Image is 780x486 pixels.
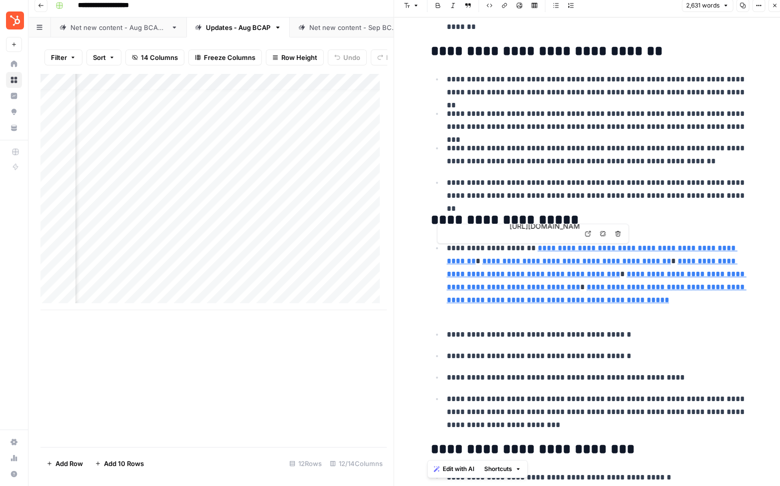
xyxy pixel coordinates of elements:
span: Sort [93,52,106,62]
a: Usage [6,450,22,466]
button: Freeze Columns [188,49,262,65]
button: Shortcuts [480,463,525,476]
a: Settings [6,434,22,450]
a: Browse [6,72,22,88]
a: Updates - Aug BCAP [186,17,290,37]
button: Workspace: Blog Content Action Plan [6,8,22,33]
img: Blog Content Action Plan Logo [6,11,24,29]
div: Net new content - Aug BCAP 2 [70,22,167,32]
span: 14 Columns [141,52,178,62]
button: Add Row [40,456,89,472]
span: Add Row [55,459,83,469]
span: Add 10 Rows [104,459,144,469]
a: Opportunities [6,104,22,120]
div: 12/14 Columns [326,456,387,472]
button: Redo [371,49,409,65]
span: Row Height [281,52,317,62]
a: Home [6,56,22,72]
div: Net new content - Sep BCAP [309,22,400,32]
a: Insights [6,88,22,104]
div: Updates - Aug BCAP [206,22,270,32]
span: Redo [386,52,402,62]
span: Shortcuts [484,465,512,474]
span: 2,631 words [686,1,720,10]
button: Help + Support [6,466,22,482]
a: Your Data [6,120,22,136]
button: Add 10 Rows [89,456,150,472]
button: Edit with AI [430,463,478,476]
button: Filter [44,49,82,65]
a: Net new content - Aug BCAP 2 [51,17,186,37]
button: Undo [328,49,367,65]
span: Edit with AI [443,465,474,474]
button: Row Height [266,49,324,65]
button: Sort [86,49,121,65]
span: Undo [343,52,360,62]
span: Freeze Columns [204,52,255,62]
span: Filter [51,52,67,62]
button: 14 Columns [125,49,184,65]
a: Net new content - Sep BCAP [290,17,419,37]
div: 12 Rows [285,456,326,472]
